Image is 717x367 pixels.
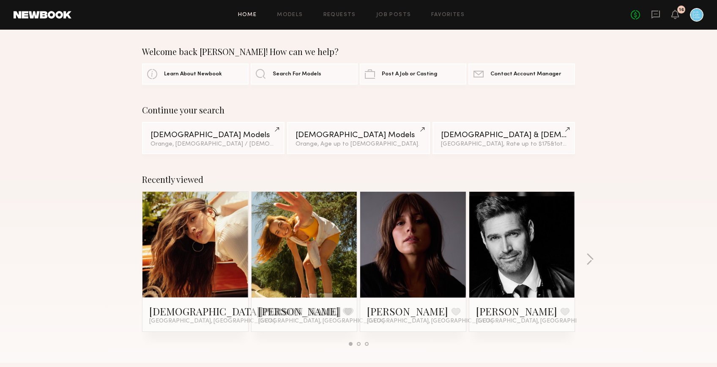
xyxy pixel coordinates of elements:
[490,72,561,77] span: Contact Account Manager
[149,304,341,318] a: [DEMOGRAPHIC_DATA][PERSON_NAME]
[287,122,430,154] a: [DEMOGRAPHIC_DATA] ModelsOrange, Age up to [DEMOGRAPHIC_DATA].
[142,105,575,115] div: Continue your search
[296,141,421,147] div: Orange, Age up to [DEMOGRAPHIC_DATA].
[367,304,448,318] a: [PERSON_NAME]
[323,12,356,18] a: Requests
[550,141,587,147] span: & 1 other filter
[476,304,557,318] a: [PERSON_NAME]
[273,72,321,77] span: Search For Models
[367,318,493,325] span: [GEOGRAPHIC_DATA], [GEOGRAPHIC_DATA]
[360,63,466,85] a: Post A Job or Casting
[151,141,276,147] div: Orange, [DEMOGRAPHIC_DATA] / [DEMOGRAPHIC_DATA]
[679,8,684,12] div: 16
[277,12,303,18] a: Models
[142,47,575,57] div: Welcome back [PERSON_NAME]! How can we help?
[376,12,411,18] a: Job Posts
[296,131,421,139] div: [DEMOGRAPHIC_DATA] Models
[382,72,437,77] span: Post A Job or Casting
[238,12,257,18] a: Home
[258,304,339,318] a: [PERSON_NAME]
[441,141,566,147] div: [GEOGRAPHIC_DATA], Rate up to $175
[142,63,249,85] a: Learn About Newbook
[476,318,602,325] span: [GEOGRAPHIC_DATA], [GEOGRAPHIC_DATA]
[468,63,575,85] a: Contact Account Manager
[164,72,222,77] span: Learn About Newbook
[151,131,276,139] div: [DEMOGRAPHIC_DATA] Models
[251,63,357,85] a: Search For Models
[149,318,275,325] span: [GEOGRAPHIC_DATA], [GEOGRAPHIC_DATA]
[431,12,465,18] a: Favorites
[142,174,575,185] div: Recently viewed
[441,131,566,139] div: [DEMOGRAPHIC_DATA] & [DEMOGRAPHIC_DATA] Models
[432,122,575,154] a: [DEMOGRAPHIC_DATA] & [DEMOGRAPHIC_DATA] Models[GEOGRAPHIC_DATA], Rate up to $175&1other filter
[258,318,384,325] span: [GEOGRAPHIC_DATA], [GEOGRAPHIC_DATA]
[142,122,285,154] a: [DEMOGRAPHIC_DATA] ModelsOrange, [DEMOGRAPHIC_DATA] / [DEMOGRAPHIC_DATA]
